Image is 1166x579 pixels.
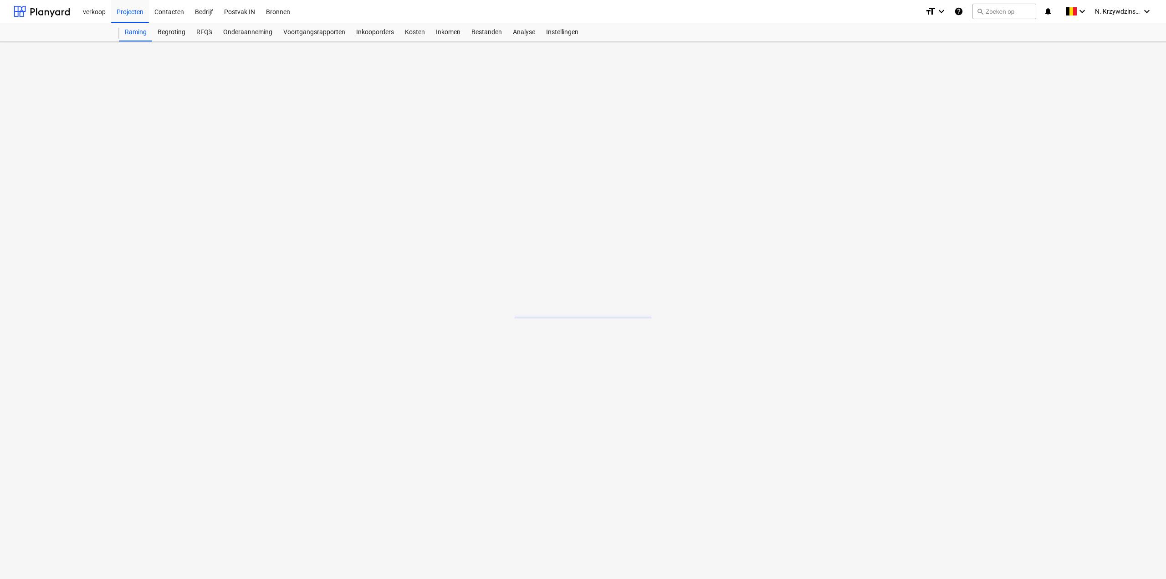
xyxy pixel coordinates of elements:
[977,8,984,15] span: search
[1141,6,1152,17] i: keyboard_arrow_down
[430,23,466,41] a: Inkomen
[1077,6,1088,17] i: keyboard_arrow_down
[954,6,963,17] i: Kennis basis
[1095,8,1140,15] span: N. Krzywdzinska
[278,23,351,41] a: Voortgangsrapporten
[925,6,936,17] i: format_size
[507,23,541,41] a: Analyse
[191,23,218,41] a: RFQ's
[119,23,152,41] a: Raming
[351,23,399,41] a: Inkooporders
[152,23,191,41] a: Begroting
[541,23,584,41] a: Instellingen
[466,23,507,41] a: Bestanden
[218,23,278,41] a: Onderaanneming
[1043,6,1053,17] i: notifications
[936,6,947,17] i: keyboard_arrow_down
[972,4,1036,19] button: Zoeken op
[399,23,430,41] a: Kosten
